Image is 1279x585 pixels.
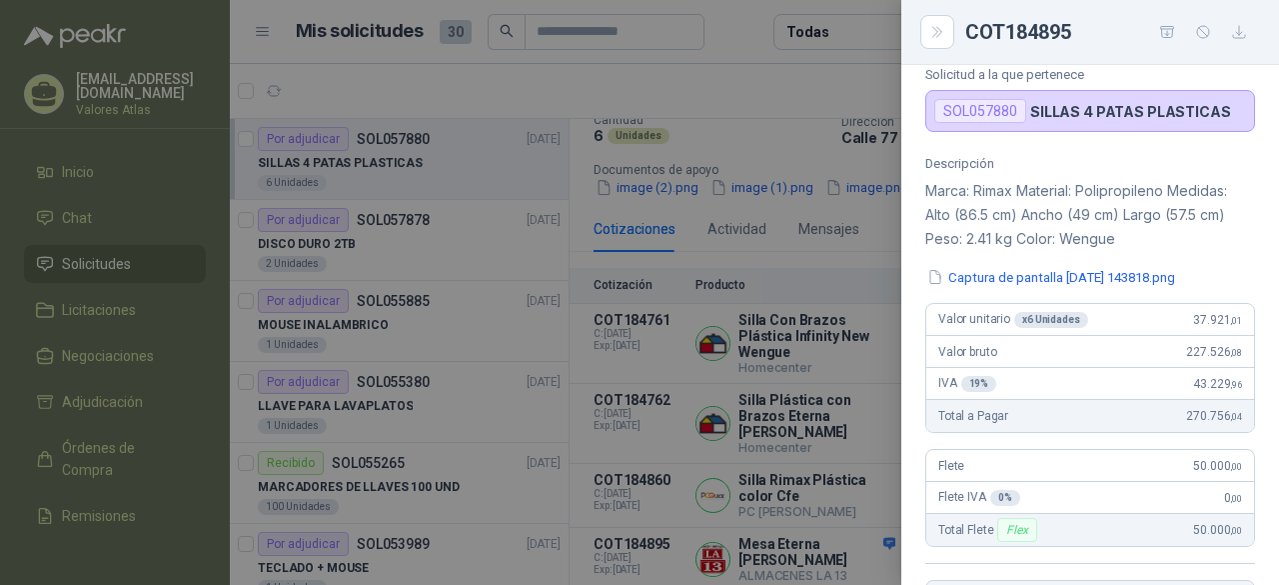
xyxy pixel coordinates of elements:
[1230,411,1242,422] span: ,04
[938,409,1008,423] span: Total a Pagar
[925,156,1255,171] p: Descripción
[1186,345,1242,359] span: 227.526
[1030,103,1231,120] p: SILLAS 4 PATAS PLASTICAS
[934,99,1026,123] div: SOL057880
[938,518,1041,542] span: Total Flete
[1193,459,1242,473] span: 50.000
[1230,461,1242,472] span: ,00
[938,490,1020,506] span: Flete IVA
[1230,525,1242,536] span: ,00
[965,16,1255,48] div: COT184895
[925,67,1255,82] p: Solicitud a la que pertenece
[961,376,997,392] div: 19 %
[990,490,1020,506] div: 0 %
[997,518,1036,542] div: Flex
[1230,379,1242,390] span: ,96
[925,267,1177,288] button: Captura de pantalla [DATE] 143818.png
[938,459,964,473] span: Flete
[1193,313,1242,327] span: 37.921
[1230,315,1242,326] span: ,01
[938,312,1088,328] span: Valor unitario
[1193,523,1242,537] span: 50.000
[925,179,1255,251] p: Marca: Rimax Material: Polipropileno Medidas: Alto (86.5 cm) Ancho (49 cm) Largo (57.5 cm) Peso: ...
[1014,312,1088,328] div: x 6 Unidades
[1230,347,1242,358] span: ,08
[938,376,996,392] span: IVA
[1230,493,1242,504] span: ,00
[925,20,949,44] button: Close
[938,345,996,359] span: Valor bruto
[1224,491,1242,505] span: 0
[1193,377,1242,391] span: 43.229
[1186,409,1242,423] span: 270.756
